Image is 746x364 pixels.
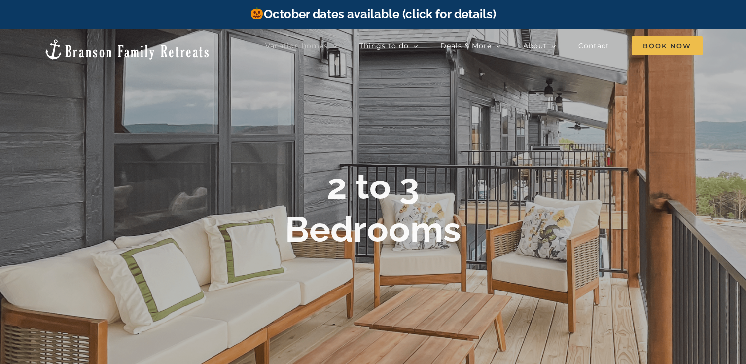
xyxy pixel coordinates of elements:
[632,36,703,56] a: Book Now
[359,42,409,49] span: Things to do
[251,7,263,19] img: 🎃
[265,36,703,56] nav: Main Menu
[523,42,547,49] span: About
[440,36,501,56] a: Deals & More
[578,36,609,56] a: Contact
[285,165,461,250] b: 2 to 3 Bedrooms
[359,36,418,56] a: Things to do
[250,7,496,21] a: October dates available (click for details)
[265,36,337,56] a: Vacation homes
[523,36,556,56] a: About
[265,42,328,49] span: Vacation homes
[632,36,703,55] span: Book Now
[440,42,492,49] span: Deals & More
[43,38,211,61] img: Branson Family Retreats Logo
[578,42,609,49] span: Contact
